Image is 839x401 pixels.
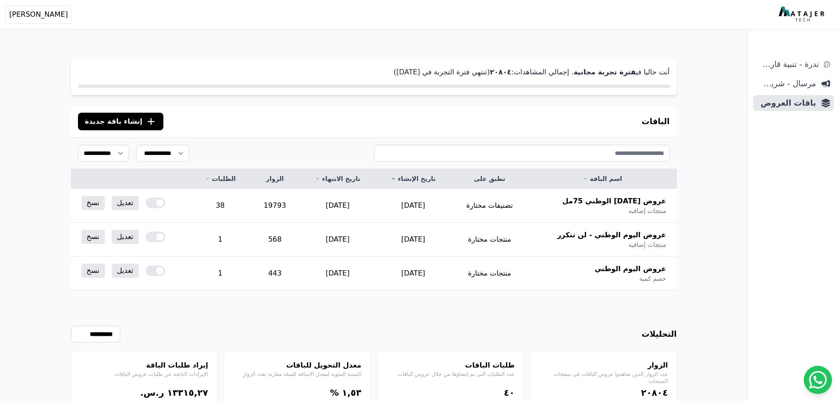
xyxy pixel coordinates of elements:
p: النسبة المئوية لمعدل الاضافة للسلة مقارنة بعدد الزوار [233,371,362,378]
img: MatajerTech Logo [779,7,827,22]
strong: فترة تجربة مجانية [573,68,636,76]
p: أنت حاليا في . إجمالي المشاهدات: (تنتهي فترة التجربة في [DATE]) [78,67,670,77]
a: تاريخ الانتهاء [310,174,365,183]
a: تعديل [112,264,139,278]
span: منتجات إضافية [628,206,666,215]
h4: إيراد طلبات الباقة [80,360,208,371]
h4: معدل التحويل للباقات [233,360,362,371]
td: 443 [250,257,300,291]
td: [DATE] [376,189,451,223]
span: منتجات إضافية [628,240,666,249]
a: تعديل [112,230,139,244]
td: منتجات مختارة [451,223,529,257]
p: عدد الزوار الذين شاهدوا عروض الباقات في صفحات المنتجات [540,371,668,385]
th: تطبق على [451,169,529,189]
button: إنشاء باقة جديدة [78,113,164,130]
td: 1 [190,257,250,291]
span: خصم كمية [639,274,666,283]
td: 1 [190,223,250,257]
span: عروض اليوم الوطني [595,264,666,274]
span: عروض اليوم الوطني - لن تتكرر [557,230,666,240]
a: اسم الباقة [539,174,666,183]
span: عروض [DATE] الوطني 75مل [562,196,666,206]
a: نسخ [81,196,105,210]
p: عدد الطلبات التي تم إنشاؤها من خلال عروض الباقات [386,371,515,378]
a: الطلبات [201,174,239,183]
span: ر.س. [140,387,164,398]
bdi: ١۳۳١٥,٢٧ [167,387,208,398]
td: [DATE] [376,257,451,291]
a: تاريخ الإنشاء [386,174,440,183]
h4: طلبات الباقات [386,360,515,371]
td: 568 [250,223,300,257]
p: الإيرادات الناتجة عن طلبات عروض الباقات [80,371,208,378]
td: [DATE] [300,189,376,223]
td: منتجات مختارة [451,257,529,291]
span: [PERSON_NAME] [9,9,68,20]
h3: التحليلات [642,328,677,340]
span: ندرة - تنبية قارب علي النفاذ [757,58,819,70]
strong: ٢۰٨۰٤ [490,68,511,76]
td: 19793 [250,189,300,223]
span: إنشاء باقة جديدة [85,116,143,127]
td: [DATE] [300,257,376,291]
span: مرسال - شريط دعاية [757,77,816,90]
th: الزوار [250,169,300,189]
span: % [330,387,339,398]
span: باقات العروض [757,97,816,109]
bdi: ١,٥۳ [342,387,361,398]
h4: الزوار [540,360,668,371]
button: [PERSON_NAME] [5,5,72,24]
a: نسخ [81,264,105,278]
div: ٤۰ [386,386,515,399]
td: تصنيفات مختارة [451,189,529,223]
a: تعديل [112,196,139,210]
td: [DATE] [376,223,451,257]
td: 38 [190,189,250,223]
div: ٢۰٨۰٤ [540,386,668,399]
a: نسخ [81,230,105,244]
h3: الباقات [642,115,670,128]
td: [DATE] [300,223,376,257]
